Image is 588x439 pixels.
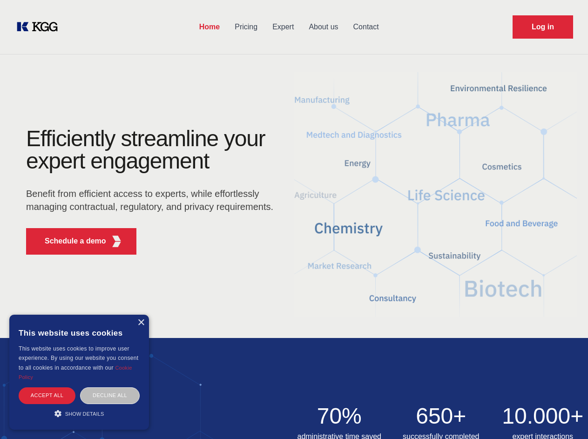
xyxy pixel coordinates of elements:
a: About us [301,15,345,39]
img: KGG Fifth Element RED [111,236,122,247]
span: Show details [65,411,104,417]
a: KOL Knowledge Platform: Talk to Key External Experts (KEE) [15,20,65,34]
div: Show details [19,409,140,418]
a: Expert [265,15,301,39]
a: Pricing [227,15,265,39]
a: Contact [346,15,386,39]
p: Benefit from efficient access to experts, while effortlessly managing contractual, regulatory, an... [26,187,279,213]
h1: Efficiently streamline your expert engagement [26,128,279,172]
a: Home [192,15,227,39]
h2: 650+ [396,405,487,427]
div: This website uses cookies [19,322,140,344]
a: Request Demo [513,15,573,39]
h2: 70% [294,405,385,427]
div: Decline all [80,387,140,404]
div: Accept all [19,387,75,404]
button: Schedule a demoKGG Fifth Element RED [26,228,136,255]
div: Close [137,319,144,326]
img: KGG Fifth Element RED [294,61,577,329]
a: Cookie Policy [19,365,132,380]
p: Schedule a demo [45,236,106,247]
span: This website uses cookies to improve user experience. By using our website you consent to all coo... [19,345,138,371]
